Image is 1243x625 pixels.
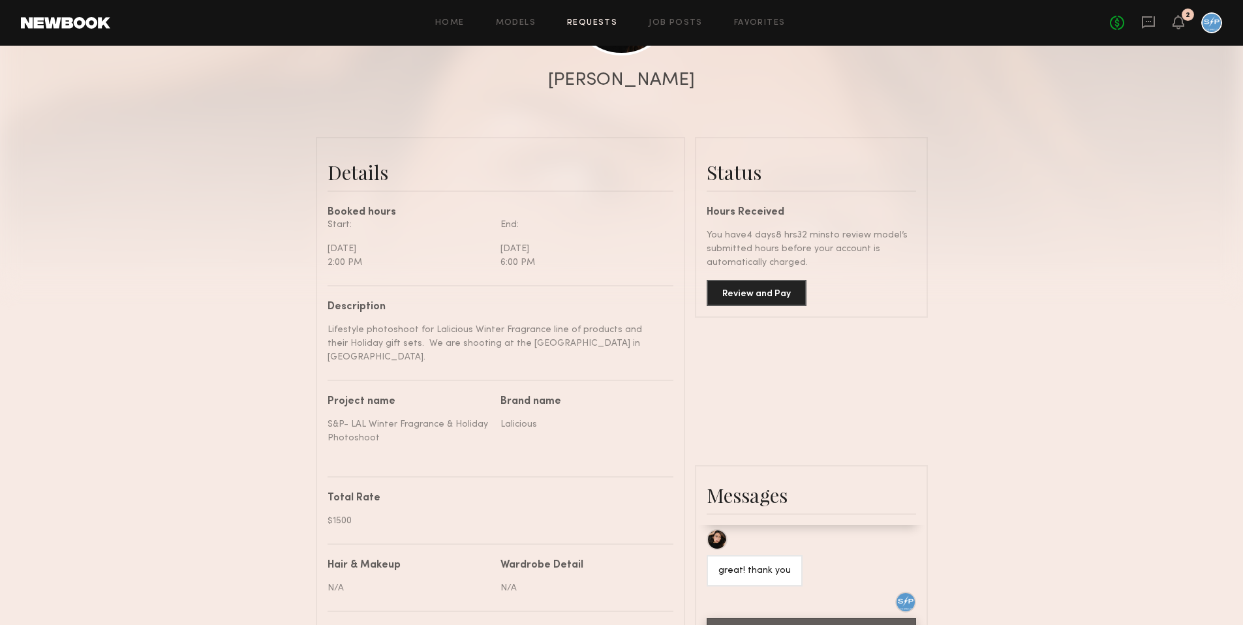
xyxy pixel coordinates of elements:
a: Home [435,19,465,27]
div: N/A [328,581,491,595]
a: Requests [567,19,617,27]
div: great! thank you [718,564,791,579]
div: $1500 [328,514,664,528]
a: Models [496,19,536,27]
div: Details [328,159,673,185]
div: Messages [707,482,916,508]
div: Wardrobe Detail [500,560,583,571]
a: Favorites [734,19,786,27]
div: S&P- LAL Winter Fragrance & Holiday Photoshoot [328,418,491,445]
button: Review and Pay [707,280,806,306]
div: [DATE] [500,242,664,256]
div: Lifestyle photoshoot for Lalicious Winter Fragrance line of products and their Holiday gift sets.... [328,323,664,364]
div: Booked hours [328,207,673,218]
div: [DATE] [328,242,491,256]
div: Lalicious [500,418,664,431]
a: Job Posts [649,19,703,27]
div: Total Rate [328,493,664,504]
div: N/A [500,581,664,595]
div: Project name [328,397,491,407]
div: End: [500,218,664,232]
div: Description [328,302,664,312]
div: Brand name [500,397,664,407]
div: 6:00 PM [500,256,664,269]
div: Status [707,159,916,185]
div: Start: [328,218,491,232]
div: You have 4 days 8 hrs 32 mins to review model’s submitted hours before your account is automatica... [707,228,916,269]
div: [PERSON_NAME] [548,71,695,89]
div: 2:00 PM [328,256,491,269]
div: Hair & Makeup [328,560,401,571]
div: 2 [1186,12,1190,19]
div: Hours Received [707,207,916,218]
